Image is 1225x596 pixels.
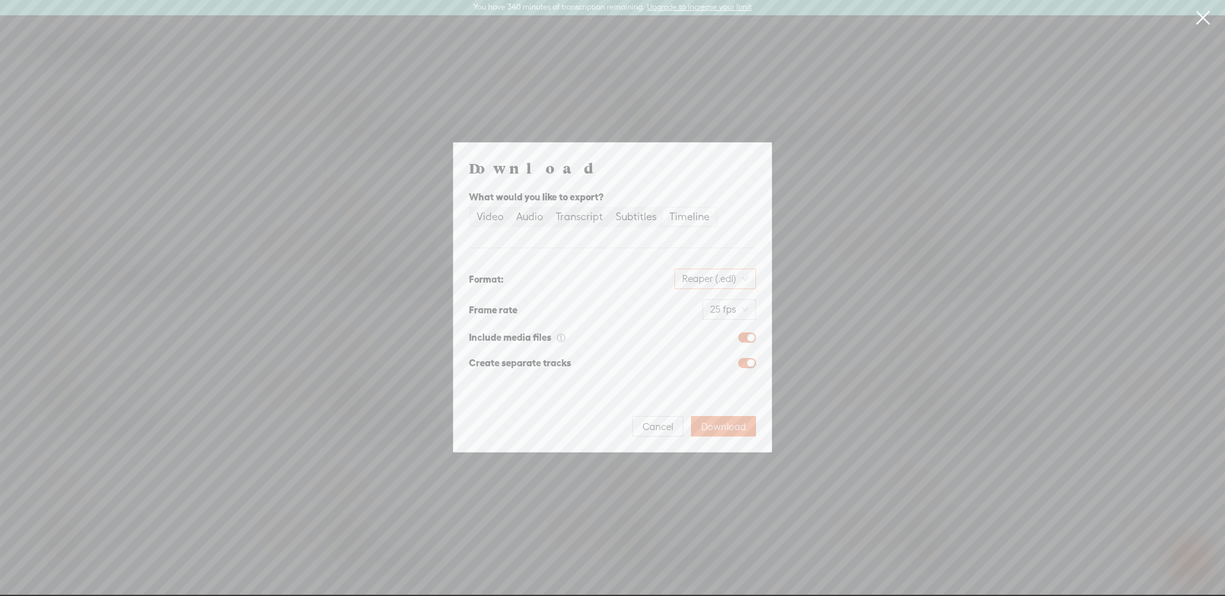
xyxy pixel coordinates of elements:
[669,208,709,226] div: Timeline
[469,355,571,371] div: Create separate tracks
[469,207,717,227] div: segmented control
[682,269,748,288] span: Reaper (.edl)
[477,208,503,226] div: Video
[691,416,756,436] button: Download
[710,300,748,319] span: 25 fps
[469,330,566,345] div: Include media files
[632,416,683,436] button: Cancel
[701,421,746,433] span: Download
[516,208,543,226] div: Audio
[469,190,756,205] div: What would you like to export?
[469,158,756,177] h4: Download
[616,208,657,226] div: Subtitles
[556,208,603,226] div: Transcript
[642,421,673,433] span: Cancel
[469,272,503,287] div: Format:
[469,302,517,318] div: Frame rate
